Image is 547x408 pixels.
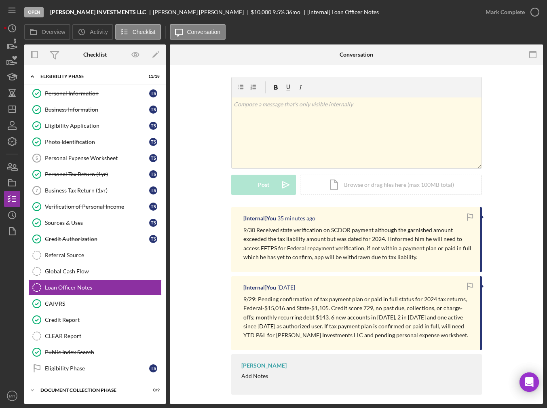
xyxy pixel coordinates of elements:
[28,215,162,231] a: Sources & UsesTS
[149,138,157,146] div: T S
[45,252,161,258] div: Referral Source
[149,170,157,178] div: T S
[45,139,149,145] div: Photo Identification
[277,215,315,222] time: 2025-09-30 15:55
[45,236,149,242] div: Credit Authorization
[42,29,65,35] label: Overview
[286,9,300,15] div: 36 mo
[45,203,149,210] div: Verification of Personal Income
[45,317,161,323] div: Credit Report
[72,24,113,40] button: Activity
[40,388,139,393] div: Document Collection Phase
[153,9,251,15] div: [PERSON_NAME] [PERSON_NAME]
[45,349,161,355] div: Public Index Search
[40,74,139,79] div: Eligibility Phase
[149,106,157,114] div: T S
[28,231,162,247] a: Credit AuthorizationTS
[45,187,149,194] div: Business Tax Return (1yr)
[241,373,268,379] div: Add Notes
[149,154,157,162] div: T S
[187,29,221,35] label: Conversation
[145,388,160,393] div: 0 / 9
[243,226,472,262] p: 9/30 Received state verification on SCDOR payment although the garnished amount exceeded the tax ...
[133,29,156,35] label: Checklist
[307,9,379,15] div: [Internal] Loan Officer Notes
[28,360,162,376] a: Eligibility PhaseTS
[45,333,161,339] div: CLEAR Report
[115,24,161,40] button: Checklist
[50,9,146,15] b: [PERSON_NAME] INVESTMENTS LLC
[149,235,157,243] div: T S
[28,279,162,296] a: Loan Officer Notes
[149,364,157,372] div: T S
[45,106,149,113] div: Business Information
[145,74,160,79] div: 11 / 18
[28,101,162,118] a: Business InformationTS
[90,29,108,35] label: Activity
[231,175,296,195] button: Post
[28,328,162,344] a: CLEAR Report
[340,51,373,58] div: Conversation
[9,394,15,398] text: MR
[149,219,157,227] div: T S
[36,156,38,161] tspan: 5
[4,388,20,404] button: MR
[149,186,157,194] div: T S
[28,296,162,312] a: CAIVRS
[45,90,149,97] div: Personal Information
[243,295,472,340] p: 9/29: Pending confirmation of tax payment plan or paid in full status for 2024 tax returns, Feder...
[149,122,157,130] div: T S
[28,199,162,215] a: Verification of Personal IncomeTS
[45,300,161,307] div: CAIVRS
[277,284,295,291] time: 2025-09-29 15:49
[45,365,149,372] div: Eligibility Phase
[24,7,44,17] div: Open
[486,4,525,20] div: Mark Complete
[241,362,287,369] div: [PERSON_NAME]
[28,118,162,134] a: Eligibility ApplicationTS
[45,284,161,291] div: Loan Officer Notes
[28,85,162,101] a: Personal InformationTS
[149,89,157,97] div: T S
[170,24,226,40] button: Conversation
[45,220,149,226] div: Sources & Uses
[258,175,269,195] div: Post
[28,182,162,199] a: 7Business Tax Return (1yr)TS
[83,51,107,58] div: Checklist
[28,134,162,150] a: Photo IdentificationTS
[243,215,276,222] div: [Internal] You
[28,263,162,279] a: Global Cash Flow
[28,166,162,182] a: Personal Tax Return (1yr)TS
[24,24,70,40] button: Overview
[243,284,276,291] div: [Internal] You
[45,268,161,275] div: Global Cash Flow
[28,312,162,328] a: Credit Report
[520,372,539,392] div: Open Intercom Messenger
[45,155,149,161] div: Personal Expense Worksheet
[272,9,285,15] div: 9.5 %
[28,247,162,263] a: Referral Source
[28,344,162,360] a: Public Index Search
[477,4,543,20] button: Mark Complete
[36,188,38,193] tspan: 7
[45,123,149,129] div: Eligibility Application
[28,150,162,166] a: 5Personal Expense WorksheetTS
[45,171,149,178] div: Personal Tax Return (1yr)
[251,8,271,15] span: $10,000
[149,203,157,211] div: T S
